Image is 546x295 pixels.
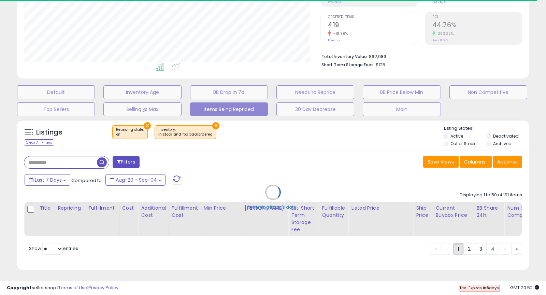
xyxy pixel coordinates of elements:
[276,85,354,99] button: Needs to Reprice
[459,285,499,291] span: Trial Expires in days
[7,285,118,291] div: seller snap | |
[432,38,448,42] small: Prev: 11.68%
[103,85,181,99] button: Inventory Age
[321,62,375,68] b: Short Term Storage Fees:
[363,85,441,99] button: BB Price Below Min
[17,85,95,99] button: Default
[103,102,181,116] button: Selling @ Max
[88,284,118,291] a: Privacy Policy
[376,61,385,68] span: $125
[432,15,522,19] span: ROI
[486,285,489,291] b: 8
[328,21,417,30] h2: 419
[58,284,87,291] a: Terms of Use
[7,284,32,291] strong: Copyright
[247,204,299,210] div: Retrieving listings data..
[328,15,417,19] span: Ordered Items
[510,284,539,291] span: 2025-09-12 20:52 GMT
[276,102,354,116] button: 30 Day Decrease
[363,102,441,116] button: Main
[17,102,95,116] button: Top Sellers
[321,54,368,59] b: Total Inventory Value:
[328,38,340,42] small: Prev: 517
[321,52,517,60] li: $62,983
[190,85,268,99] button: BB Drop in 7d
[449,85,527,99] button: Non Competitive
[331,31,348,36] small: -18.96%
[432,21,522,30] h2: 44.76%
[435,31,454,36] small: 283.22%
[190,102,268,116] button: Items Being Repriced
